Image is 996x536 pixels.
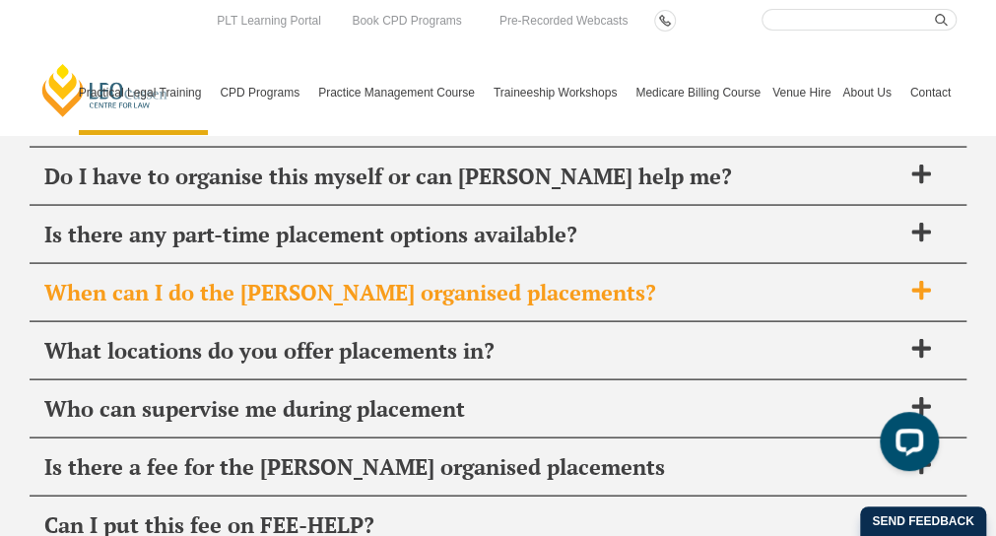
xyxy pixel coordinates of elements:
[44,394,900,422] span: Who can supervise me during placement
[44,452,900,480] span: Is there a fee for the [PERSON_NAME] organised placements
[312,50,488,135] a: Practice Management Course
[44,278,900,305] span: When can I do the [PERSON_NAME] organised placements?
[766,50,836,135] a: Venue Hire
[44,220,900,247] span: Is there any part-time placement options available?
[488,50,630,135] a: Traineeship Workshops
[214,50,312,135] a: CPD Programs
[73,50,215,135] a: Practical Legal Training
[495,10,633,32] a: Pre-Recorded Webcasts
[347,10,466,32] a: Book CPD Programs
[44,336,900,364] span: What locations do you offer placements in?
[212,10,326,32] a: PLT Learning Portal
[864,404,947,487] iframe: LiveChat chat widget
[904,50,957,135] a: Contact
[39,62,170,118] a: [PERSON_NAME] Centre for Law
[836,50,903,135] a: About Us
[44,162,900,189] span: Do I have to organise this myself or can [PERSON_NAME] help me?
[630,50,766,135] a: Medicare Billing Course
